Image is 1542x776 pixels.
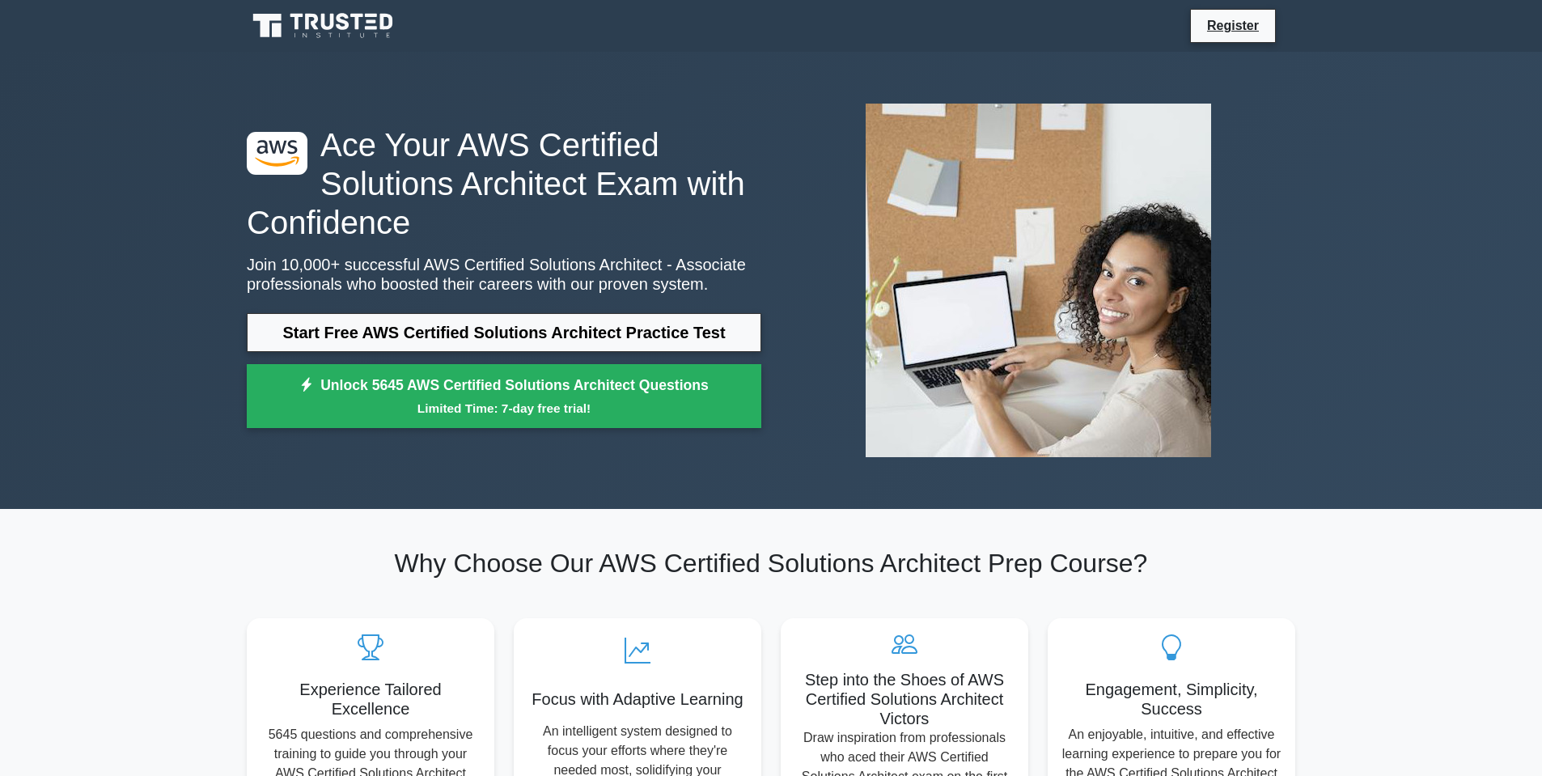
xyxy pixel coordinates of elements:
[527,689,748,709] h5: Focus with Adaptive Learning
[247,313,761,352] a: Start Free AWS Certified Solutions Architect Practice Test
[260,680,481,719] h5: Experience Tailored Excellence
[794,670,1015,728] h5: Step into the Shoes of AWS Certified Solutions Architect Victors
[247,125,761,242] h1: Ace Your AWS Certified Solutions Architect Exam with Confidence
[1061,680,1282,719] h5: Engagement, Simplicity, Success
[247,364,761,429] a: Unlock 5645 AWS Certified Solutions Architect QuestionsLimited Time: 7-day free trial!
[267,399,741,418] small: Limited Time: 7-day free trial!
[247,255,761,294] p: Join 10,000+ successful AWS Certified Solutions Architect - Associate professionals who boosted t...
[247,548,1295,579] h2: Why Choose Our AWS Certified Solutions Architect Prep Course?
[1197,15,1269,36] a: Register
